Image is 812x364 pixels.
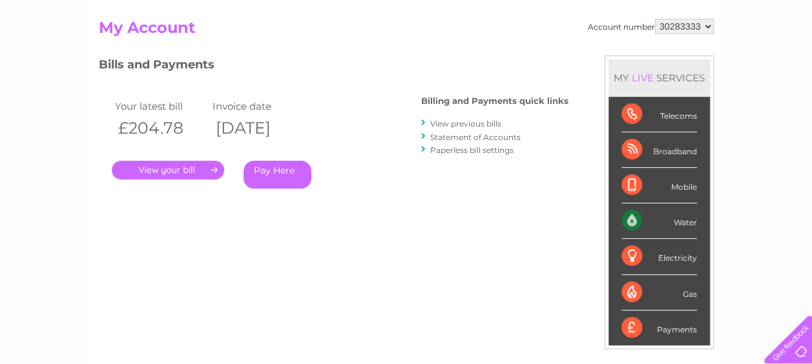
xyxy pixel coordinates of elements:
[99,56,568,78] h3: Bills and Payments
[621,132,697,168] div: Broadband
[621,203,697,239] div: Water
[621,97,697,132] div: Telecoms
[621,239,697,274] div: Electricity
[430,119,501,128] a: View previous bills
[112,97,209,115] td: Your latest bill
[617,55,645,65] a: Energy
[430,145,514,155] a: Paperless bill settings
[28,34,94,73] img: logo.png
[101,7,712,63] div: Clear Business is a trading name of Verastar Limited (registered in [GEOGRAPHIC_DATA] No. 3667643...
[430,132,521,142] a: Statement of Accounts
[421,96,568,106] h4: Billing and Payments quick links
[209,97,307,115] td: Invoice date
[609,59,710,96] div: MY SERVICES
[769,55,800,65] a: Log out
[726,55,758,65] a: Contact
[568,6,658,23] a: 0333 014 3131
[588,19,714,34] div: Account number
[112,161,224,179] a: .
[653,55,692,65] a: Telecoms
[585,55,609,65] a: Water
[621,275,697,310] div: Gas
[629,72,656,84] div: LIVE
[209,115,307,141] th: [DATE]
[244,161,311,188] a: Pay Here
[99,19,714,43] h2: My Account
[700,55,718,65] a: Blog
[621,310,697,345] div: Payments
[112,115,209,141] th: £204.78
[621,168,697,203] div: Mobile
